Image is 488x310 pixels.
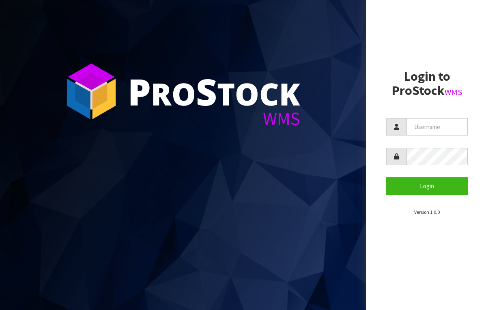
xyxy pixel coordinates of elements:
input: Username [406,118,468,136]
small: Version 1.0.0 [414,209,440,215]
span: P [128,67,151,116]
span: S [196,67,217,116]
button: Login [386,177,468,195]
div: ro tock [128,73,300,110]
h2: Login to ProStock [386,69,468,98]
small: WMS [445,87,462,97]
img: ProStock Cube [61,61,122,122]
div: WMS [128,110,300,128]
